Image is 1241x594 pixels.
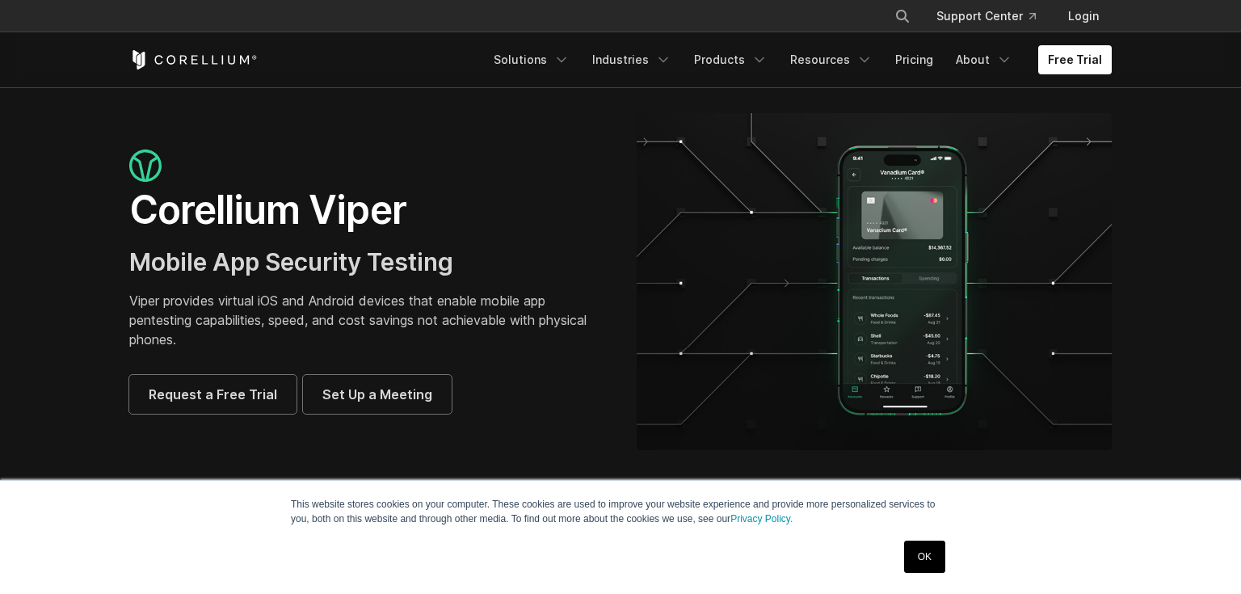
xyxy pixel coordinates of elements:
button: Search [888,2,917,31]
a: Corellium Home [129,50,258,70]
a: Free Trial [1038,45,1112,74]
a: Request a Free Trial [129,375,297,414]
img: viper_icon_large [129,150,162,183]
p: This website stores cookies on your computer. These cookies are used to improve your website expe... [291,497,950,526]
span: Mobile App Security Testing [129,247,453,276]
div: Navigation Menu [875,2,1112,31]
div: Navigation Menu [484,45,1112,74]
a: Login [1055,2,1112,31]
a: OK [904,541,945,573]
span: Set Up a Meeting [322,385,432,404]
a: Industries [583,45,681,74]
a: Support Center [923,2,1049,31]
span: Request a Free Trial [149,385,277,404]
img: viper_hero [637,113,1112,450]
a: Privacy Policy. [730,513,793,524]
a: Set Up a Meeting [303,375,452,414]
a: Resources [780,45,882,74]
a: Solutions [484,45,579,74]
h1: Corellium Viper [129,186,604,234]
a: Products [684,45,777,74]
a: About [946,45,1022,74]
p: Viper provides virtual iOS and Android devices that enable mobile app pentesting capabilities, sp... [129,291,604,349]
a: Pricing [886,45,943,74]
